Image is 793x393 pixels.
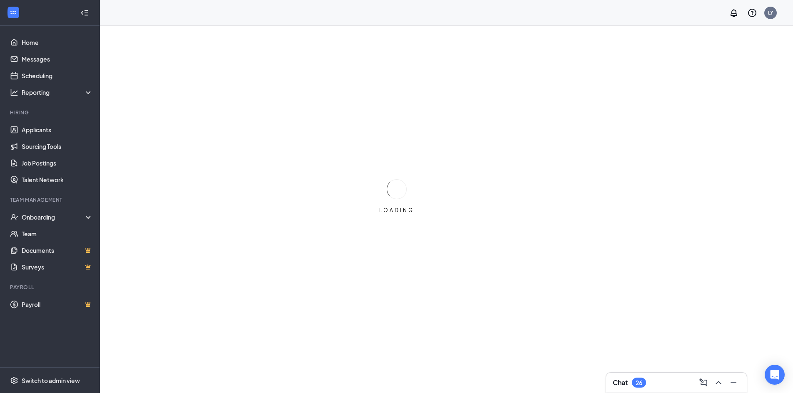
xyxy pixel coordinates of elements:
[22,51,93,67] a: Messages
[22,155,93,171] a: Job Postings
[22,259,93,275] a: SurveysCrown
[636,379,642,386] div: 26
[727,376,740,389] button: Minimize
[22,242,93,259] a: DocumentsCrown
[22,34,93,51] a: Home
[765,365,785,385] div: Open Intercom Messenger
[729,8,739,18] svg: Notifications
[22,296,93,313] a: PayrollCrown
[22,138,93,155] a: Sourcing Tools
[10,213,18,221] svg: UserCheck
[699,378,708,388] svg: ComposeMessage
[712,376,725,389] button: ChevronUp
[10,284,91,291] div: Payroll
[22,67,93,84] a: Scheduling
[747,8,757,18] svg: QuestionInfo
[728,378,738,388] svg: Minimize
[22,376,80,385] div: Switch to admin view
[22,213,86,221] div: Onboarding
[10,109,91,116] div: Hiring
[697,376,710,389] button: ComposeMessage
[22,121,93,138] a: Applicants
[713,378,723,388] svg: ChevronUp
[10,88,18,96] svg: Analysis
[22,88,93,96] div: Reporting
[22,225,93,242] a: Team
[80,9,89,17] svg: Collapse
[22,171,93,188] a: Talent Network
[10,376,18,385] svg: Settings
[613,378,628,387] h3: Chat
[10,196,91,203] div: Team Management
[376,207,418,214] div: LOADING
[9,8,17,17] svg: WorkstreamLogo
[768,9,773,16] div: LY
